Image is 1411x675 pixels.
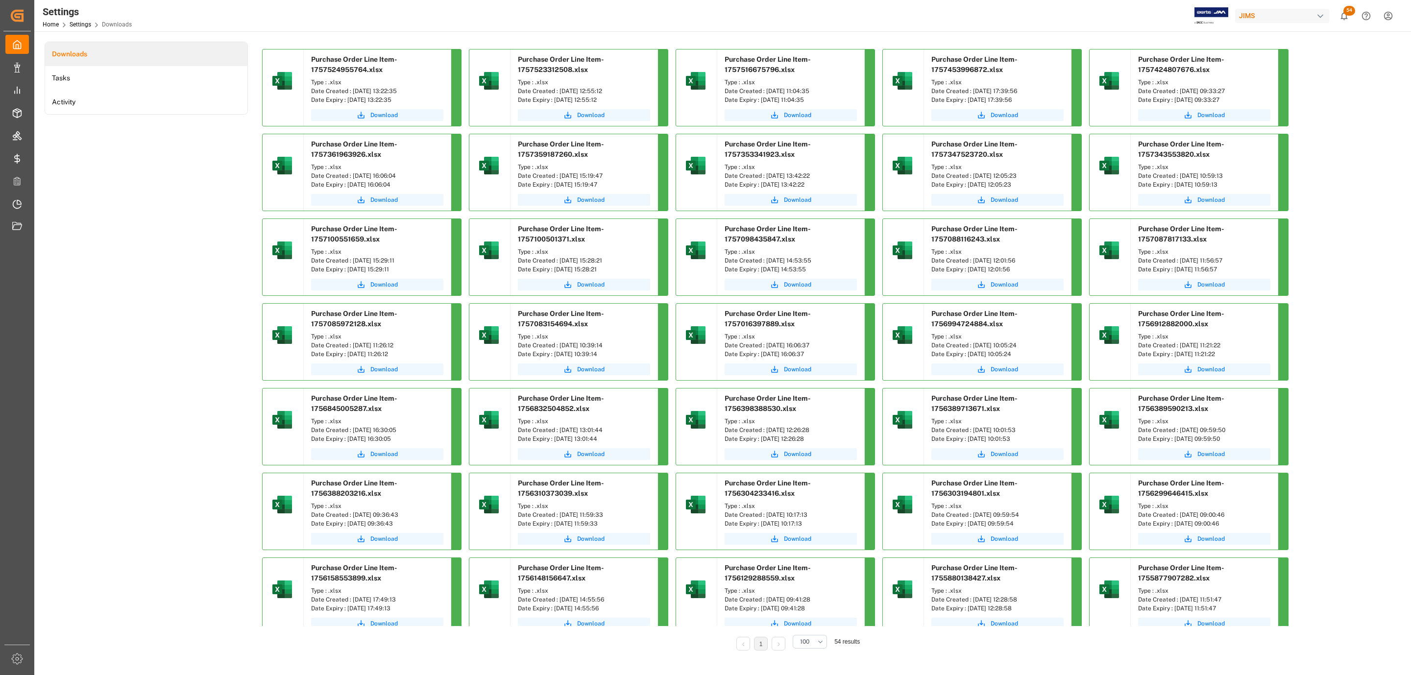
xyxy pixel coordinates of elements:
[725,55,811,73] span: Purchase Order Line Item-1757516675796.xlsx
[931,265,1064,274] div: Date Expiry : [DATE] 12:01:56
[311,310,397,328] span: Purchase Order Line Item-1757085972128.xlsx
[518,434,650,443] div: Date Expiry : [DATE] 13:01:44
[931,363,1064,375] a: Download
[370,365,398,374] span: Download
[311,78,443,87] div: Type : .xlsx
[518,604,650,613] div: Date Expiry : [DATE] 14:55:56
[784,365,811,374] span: Download
[1138,479,1224,497] span: Purchase Order Line Item-1756299646415.xlsx
[311,448,443,460] button: Download
[1138,194,1270,206] a: Download
[1197,619,1225,628] span: Download
[725,194,857,206] a: Download
[311,341,443,350] div: Date Created : [DATE] 11:26:12
[518,533,650,545] button: Download
[1197,111,1225,120] span: Download
[1138,510,1270,519] div: Date Created : [DATE] 09:00:46
[311,140,397,158] span: Purchase Order Line Item-1757361963926.xlsx
[311,479,397,497] span: Purchase Order Line Item-1756388203216.xlsx
[725,533,857,545] a: Download
[1138,225,1224,243] span: Purchase Order Line Item-1757087817133.xlsx
[311,533,443,545] a: Download
[725,279,857,290] button: Download
[518,163,650,171] div: Type : .xlsx
[1097,493,1121,516] img: microsoft-excel-2019--v1.png
[725,595,857,604] div: Date Created : [DATE] 09:41:28
[370,280,398,289] span: Download
[784,111,811,120] span: Download
[311,502,443,510] div: Type : .xlsx
[1138,332,1270,341] div: Type : .xlsx
[1138,604,1270,613] div: Date Expiry : [DATE] 11:51:47
[311,109,443,121] button: Download
[725,341,857,350] div: Date Created : [DATE] 16:06:37
[518,194,650,206] button: Download
[784,619,811,628] span: Download
[370,111,398,120] span: Download
[725,502,857,510] div: Type : .xlsx
[725,87,857,96] div: Date Created : [DATE] 11:04:35
[725,618,857,629] a: Download
[270,69,294,93] img: microsoft-excel-2019--v1.png
[577,280,605,289] span: Download
[518,479,604,497] span: Purchase Order Line Item-1756310373039.xlsx
[931,502,1064,510] div: Type : .xlsx
[931,55,1018,73] span: Purchase Order Line Item-1757453996872.xlsx
[891,69,914,93] img: microsoft-excel-2019--v1.png
[931,171,1064,180] div: Date Created : [DATE] 12:05:23
[725,434,857,443] div: Date Expiry : [DATE] 12:26:28
[477,408,501,432] img: microsoft-excel-2019--v1.png
[931,479,1018,497] span: Purchase Order Line Item-1756303194801.xlsx
[1138,265,1270,274] div: Date Expiry : [DATE] 11:56:57
[1097,408,1121,432] img: microsoft-excel-2019--v1.png
[931,448,1064,460] button: Download
[891,493,914,516] img: microsoft-excel-2019--v1.png
[311,163,443,171] div: Type : .xlsx
[518,618,650,629] button: Download
[311,332,443,341] div: Type : .xlsx
[45,66,247,90] a: Tasks
[1097,154,1121,177] img: microsoft-excel-2019--v1.png
[518,171,650,180] div: Date Created : [DATE] 15:19:47
[931,350,1064,359] div: Date Expiry : [DATE] 10:05:24
[684,323,707,347] img: microsoft-excel-2019--v1.png
[1138,448,1270,460] a: Download
[725,479,811,497] span: Purchase Order Line Item-1756304233416.xlsx
[311,87,443,96] div: Date Created : [DATE] 13:22:35
[1355,5,1377,27] button: Help Center
[725,310,811,328] span: Purchase Order Line Item-1757016397889.xlsx
[800,637,809,646] span: 100
[725,448,857,460] button: Download
[725,109,857,121] a: Download
[577,619,605,628] span: Download
[518,332,650,341] div: Type : .xlsx
[311,426,443,434] div: Date Created : [DATE] 16:30:05
[311,394,397,412] span: Purchase Order Line Item-1756845005287.xlsx
[931,332,1064,341] div: Type : .xlsx
[1197,195,1225,204] span: Download
[754,637,768,651] li: 1
[1138,256,1270,265] div: Date Created : [DATE] 11:56:57
[311,265,443,274] div: Date Expiry : [DATE] 15:29:11
[1138,96,1270,104] div: Date Expiry : [DATE] 09:33:27
[1138,533,1270,545] a: Download
[931,96,1064,104] div: Date Expiry : [DATE] 17:39:56
[311,96,443,104] div: Date Expiry : [DATE] 13:22:35
[518,96,650,104] div: Date Expiry : [DATE] 12:55:12
[991,280,1018,289] span: Download
[1138,394,1224,412] span: Purchase Order Line Item-1756389590213.xlsx
[891,239,914,262] img: microsoft-excel-2019--v1.png
[270,578,294,601] img: microsoft-excel-2019--v1.png
[1235,6,1333,25] button: JIMS
[311,604,443,613] div: Date Expiry : [DATE] 17:49:13
[1138,78,1270,87] div: Type : .xlsx
[991,365,1018,374] span: Download
[1097,239,1121,262] img: microsoft-excel-2019--v1.png
[311,564,397,582] span: Purchase Order Line Item-1756158553899.xlsx
[793,635,827,649] button: open menu
[1197,450,1225,458] span: Download
[518,247,650,256] div: Type : .xlsx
